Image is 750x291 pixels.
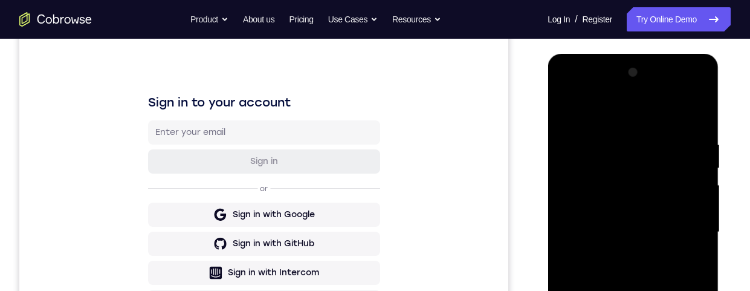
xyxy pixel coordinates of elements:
button: Product [190,7,228,31]
a: About us [243,7,274,31]
a: Register [583,7,612,31]
a: Pricing [289,7,313,31]
div: Sign in with GitHub [213,227,295,239]
button: Use Cases [328,7,378,31]
a: Go to the home page [19,12,92,27]
button: Sign in with GitHub [129,221,361,245]
div: Sign in with Intercom [209,256,300,268]
a: Log In [548,7,570,31]
button: Sign in [129,139,361,163]
button: Sign in with Google [129,192,361,216]
h1: Sign in to your account [129,83,361,100]
button: Sign in with Intercom [129,250,361,274]
button: Resources [392,7,441,31]
a: Try Online Demo [627,7,731,31]
span: / [575,12,577,27]
p: or [238,173,251,183]
input: Enter your email [136,116,354,128]
div: Sign in with Google [213,198,296,210]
